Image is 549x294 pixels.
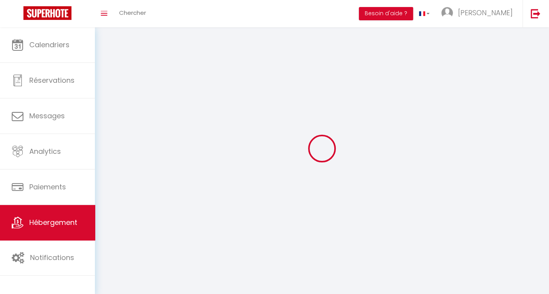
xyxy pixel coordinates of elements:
span: Notifications [30,253,74,262]
span: Messages [29,111,65,121]
span: Paiements [29,182,66,192]
img: ... [441,7,453,19]
img: Super Booking [23,6,71,20]
span: Calendriers [29,40,70,50]
span: Chercher [119,9,146,17]
span: Analytics [29,146,61,156]
button: Besoin d'aide ? [359,7,413,20]
span: Réservations [29,75,75,85]
span: [PERSON_NAME] [458,8,513,18]
span: Hébergement [29,217,77,227]
img: logout [531,9,540,18]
